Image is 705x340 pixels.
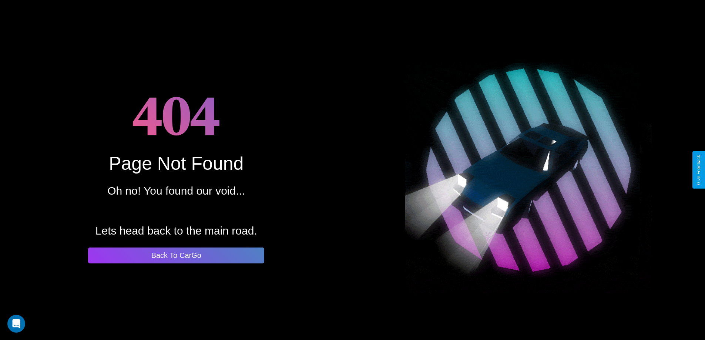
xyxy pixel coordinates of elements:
button: Back To CarGo [88,248,264,263]
p: Oh no! You found our void... Lets head back to the main road. [95,181,257,241]
div: Open Intercom Messenger [7,315,25,333]
div: Give Feedback [696,155,701,185]
h1: 404 [132,77,220,153]
img: spinning car [405,47,652,293]
div: Page Not Found [109,153,244,174]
